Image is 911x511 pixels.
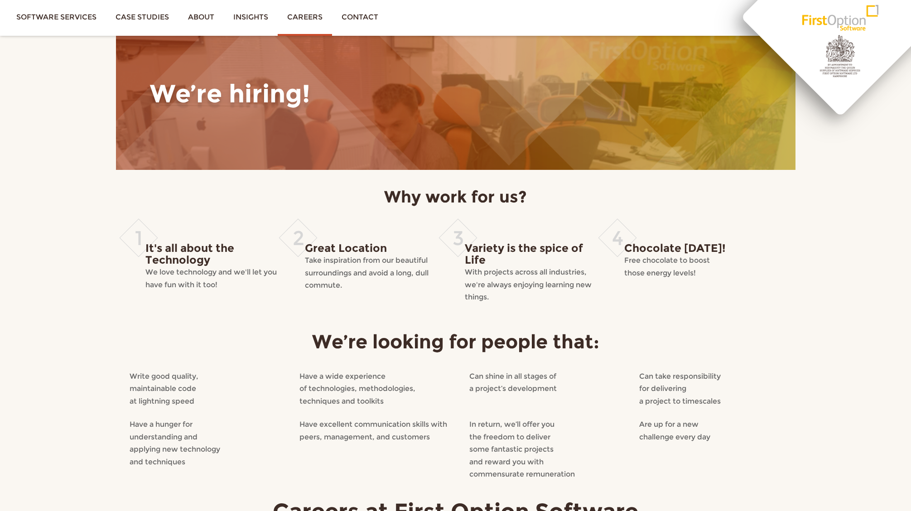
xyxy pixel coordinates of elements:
[305,254,447,292] p: Take inspiration from our beautiful surroundings and avoid a long, dull commute.
[130,418,286,468] p: Have a hunger for understanding and applying new technology and techniques
[145,266,287,291] p: We love technology and we'll let you have fun with it too!
[145,242,287,266] h4: It's all about the Technology
[465,266,607,304] p: With projects across all industries, we're always enjoying learning new things.
[639,370,795,408] p: Can take responsibility for delivering a project to timescales
[299,370,456,408] p: Have a wide experience of technologies, methodologies, techniques and toolkits
[305,242,447,254] h4: Great Location
[639,418,795,443] p: Are up for a new challenge every day
[116,331,795,352] h3: We’re looking for people that:
[299,418,456,443] p: Have excellent communication skills with peers, management, and customers
[624,242,766,254] h4: Chocolate [DATE]!
[154,188,757,206] h3: Why work for us?
[130,370,286,408] p: Write good quality, maintainable code at lightning speed
[469,370,626,395] p: Can shine in all stages of a project’s development
[465,242,607,266] h4: Variety is the spice of Life
[624,254,766,279] p: Free chocolate to boost those energy levels!
[469,418,626,481] p: In return, we’ll offer you the freedom to deliver some fantastic projects and reward you with com...
[150,80,610,108] h1: We’re hiring!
